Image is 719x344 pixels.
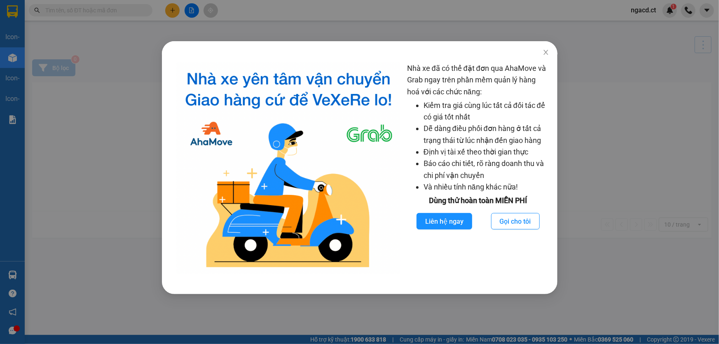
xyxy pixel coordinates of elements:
li: Định vị tài xế theo thời gian thực [423,146,549,158]
li: Và nhiều tính năng khác nữa! [423,181,549,193]
button: Close [534,41,557,64]
div: Nhà xe đã có thể đặt đơn qua AhaMove và Grab ngay trên phần mềm quản lý hàng hoá với các chức năng: [407,63,549,274]
li: Dễ dàng điều phối đơn hàng ở tất cả trạng thái từ lúc nhận đến giao hàng [423,123,549,146]
span: close [542,49,549,56]
span: Liên hệ ngay [425,216,463,227]
div: Dùng thử hoàn toàn MIỄN PHÍ [407,195,549,206]
button: Gọi cho tôi [491,213,539,229]
li: Kiểm tra giá cùng lúc tất cả đối tác để có giá tốt nhất [423,100,549,123]
button: Liên hệ ngay [416,213,472,229]
img: logo [177,63,400,274]
span: Gọi cho tôi [499,216,531,227]
li: Báo cáo chi tiết, rõ ràng doanh thu và chi phí vận chuyển [423,158,549,181]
